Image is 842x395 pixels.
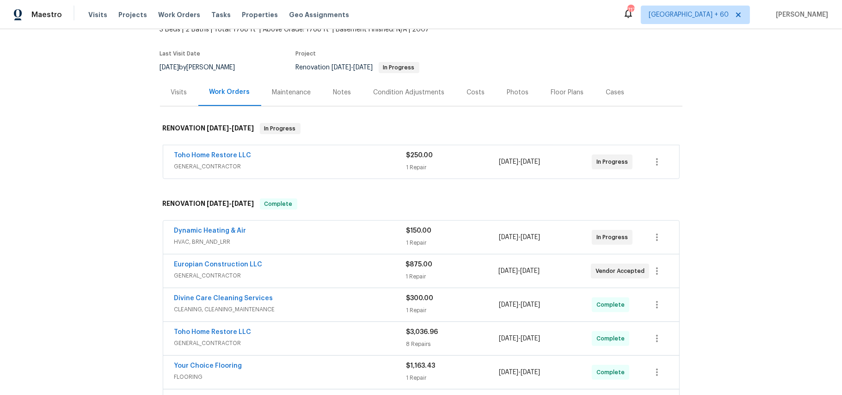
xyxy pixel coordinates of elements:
[174,372,406,382] span: FLOORING
[354,64,373,71] span: [DATE]
[406,339,499,349] div: 8 Repairs
[160,25,495,34] span: 3 Beds | 2 Baths | Total: 1768 ft² | Above Grade: 1768 ft² | Basement Finished: N/A | 2007
[160,189,682,219] div: RENOVATION [DATE]-[DATE]Complete
[406,295,434,302] span: $300.00
[160,114,682,143] div: RENOVATION [DATE]-[DATE]In Progress
[174,237,406,247] span: HVAC, BRN_AND_LRR
[160,64,179,71] span: [DATE]
[160,51,201,56] span: Last Visit Date
[332,64,373,71] span: -
[31,10,62,19] span: Maestro
[118,10,147,19] span: Projects
[499,368,540,377] span: -
[289,10,349,19] span: Geo Assignments
[596,266,648,276] span: Vendor Accepted
[211,12,231,18] span: Tasks
[606,88,625,97] div: Cases
[174,295,273,302] a: Divine Care Cleaning Services
[207,125,229,131] span: [DATE]
[772,10,828,19] span: [PERSON_NAME]
[596,334,628,343] span: Complete
[499,369,518,376] span: [DATE]
[174,363,242,369] a: Your Choice Flooring
[406,228,432,234] span: $150.00
[374,88,445,97] div: Condition Adjustments
[520,268,540,274] span: [DATE]
[406,306,499,315] div: 1 Repair
[174,261,263,268] a: Europian Construction LLC
[332,64,351,71] span: [DATE]
[174,162,406,171] span: GENERAL_CONTRACTOR
[596,233,632,242] span: In Progress
[261,199,296,209] span: Complete
[406,152,433,159] span: $250.00
[406,363,436,369] span: $1,163.43
[406,163,499,172] div: 1 Repair
[498,266,540,276] span: -
[406,238,499,247] div: 1 Repair
[160,62,246,73] div: by [PERSON_NAME]
[380,65,418,70] span: In Progress
[174,228,246,234] a: Dynamic Heating & Air
[551,88,584,97] div: Floor Plans
[499,334,540,343] span: -
[521,335,540,342] span: [DATE]
[596,300,628,309] span: Complete
[232,200,254,207] span: [DATE]
[174,339,406,348] span: GENERAL_CONTRACTOR
[163,198,254,210] h6: RENOVATION
[406,329,438,335] span: $3,036.96
[499,159,518,165] span: [DATE]
[521,234,540,241] span: [DATE]
[499,335,518,342] span: [DATE]
[521,159,540,165] span: [DATE]
[467,88,485,97] div: Costs
[207,200,229,207] span: [DATE]
[627,6,634,15] div: 717
[499,302,518,308] span: [DATE]
[406,272,498,281] div: 1 Repair
[261,124,300,133] span: In Progress
[498,268,518,274] span: [DATE]
[521,369,540,376] span: [DATE]
[333,88,351,97] div: Notes
[171,88,187,97] div: Visits
[207,200,254,207] span: -
[174,271,406,280] span: GENERAL_CONTRACTOR
[163,123,254,134] h6: RENOVATION
[272,88,311,97] div: Maintenance
[158,10,200,19] span: Work Orders
[209,87,250,97] div: Work Orders
[174,152,252,159] a: Toho Home Restore LLC
[499,234,518,241] span: [DATE]
[649,10,729,19] span: [GEOGRAPHIC_DATA] + 60
[406,373,499,383] div: 1 Repair
[296,64,419,71] span: Renovation
[232,125,254,131] span: [DATE]
[296,51,316,56] span: Project
[88,10,107,19] span: Visits
[242,10,278,19] span: Properties
[521,302,540,308] span: [DATE]
[596,368,628,377] span: Complete
[207,125,254,131] span: -
[596,157,632,167] span: In Progress
[507,88,529,97] div: Photos
[499,300,540,309] span: -
[406,261,433,268] span: $875.00
[499,157,540,167] span: -
[499,233,540,242] span: -
[174,305,406,314] span: CLEANING, CLEANING_MAINTENANCE
[174,329,252,335] a: Toho Home Restore LLC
